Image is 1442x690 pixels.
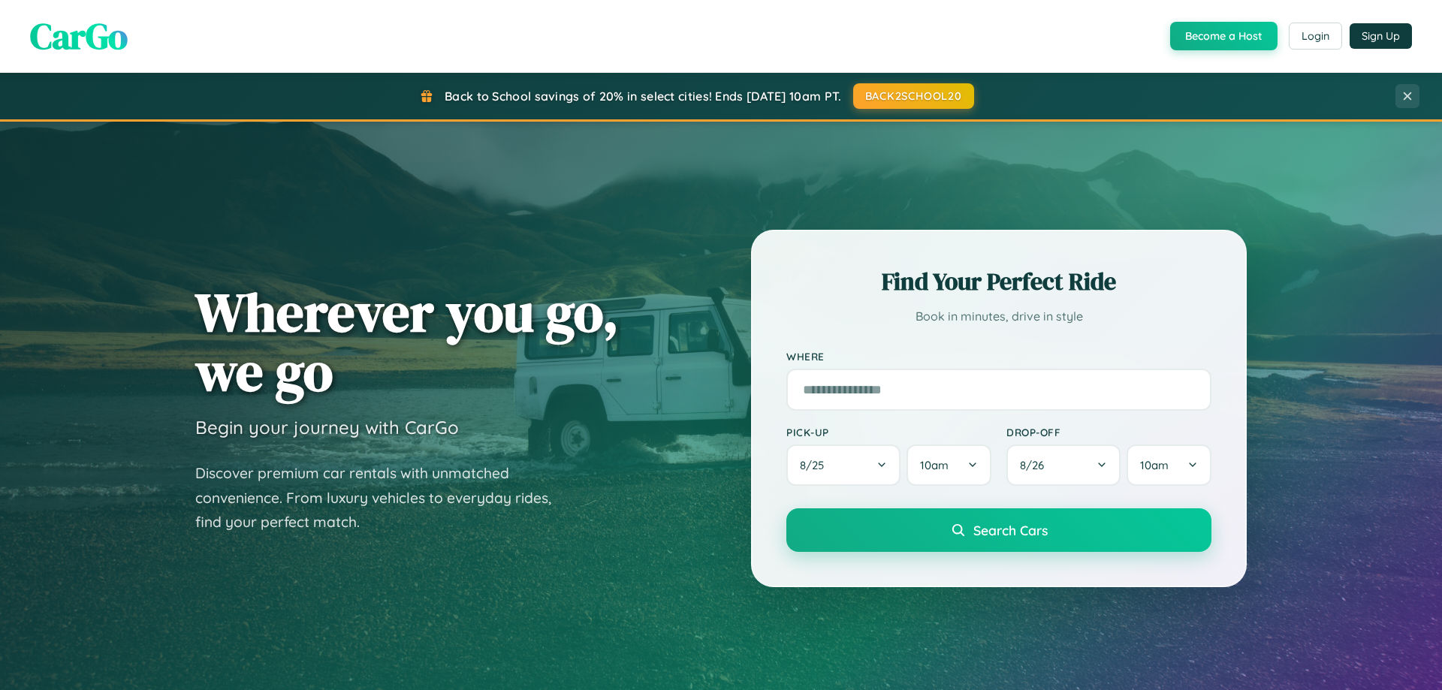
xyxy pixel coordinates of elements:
button: 8/26 [1006,444,1121,486]
button: 10am [1127,444,1211,486]
p: Discover premium car rentals with unmatched convenience. From luxury vehicles to everyday rides, ... [195,461,571,535]
span: Back to School savings of 20% in select cities! Ends [DATE] 10am PT. [445,89,841,104]
p: Book in minutes, drive in style [786,306,1211,327]
label: Drop-off [1006,426,1211,438]
button: 8/25 [786,444,900,486]
label: Where [786,350,1211,363]
span: 8 / 25 [800,458,831,472]
button: BACK2SCHOOL20 [853,83,974,109]
span: Search Cars [973,522,1048,538]
span: 8 / 26 [1020,458,1051,472]
button: Search Cars [786,508,1211,552]
h1: Wherever you go, we go [195,282,619,401]
button: Sign Up [1350,23,1412,49]
h3: Begin your journey with CarGo [195,416,459,438]
button: 10am [907,444,991,486]
span: 10am [1140,458,1169,472]
button: Login [1289,23,1342,50]
span: 10am [920,458,949,472]
h2: Find Your Perfect Ride [786,265,1211,298]
button: Become a Host [1170,22,1278,50]
span: CarGo [30,11,128,61]
label: Pick-up [786,426,991,438]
